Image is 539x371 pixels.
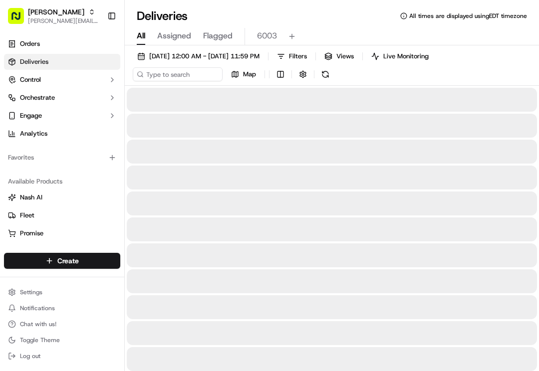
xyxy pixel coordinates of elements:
[227,67,261,81] button: Map
[4,36,120,52] a: Orders
[133,67,223,81] input: Type to search
[383,52,429,61] span: Live Monitoring
[409,12,527,20] span: All times are displayed using EDT timezone
[20,75,41,84] span: Control
[4,108,120,124] button: Engage
[20,304,55,312] span: Notifications
[4,90,120,106] button: Orchestrate
[133,49,264,63] button: [DATE] 12:00 AM - [DATE] 11:59 PM
[20,352,40,360] span: Log out
[257,30,277,42] span: 6003
[4,349,120,363] button: Log out
[4,333,120,347] button: Toggle Theme
[20,129,47,138] span: Analytics
[336,52,354,61] span: Views
[4,253,120,269] button: Create
[4,285,120,299] button: Settings
[20,211,34,220] span: Fleet
[8,193,116,202] a: Nash AI
[4,126,120,142] a: Analytics
[272,49,311,63] button: Filters
[4,150,120,166] div: Favorites
[57,256,79,266] span: Create
[4,54,120,70] a: Deliveries
[4,72,120,88] button: Control
[137,30,145,42] span: All
[20,320,56,328] span: Chat with us!
[4,174,120,189] div: Available Products
[243,70,256,79] span: Map
[367,49,433,63] button: Live Monitoring
[137,8,188,24] h1: Deliveries
[28,17,99,25] button: [PERSON_NAME][EMAIL_ADDRESS][PERSON_NAME][DOMAIN_NAME]
[289,52,307,61] span: Filters
[149,52,260,61] span: [DATE] 12:00 AM - [DATE] 11:59 PM
[4,225,120,241] button: Promise
[157,30,191,42] span: Assigned
[8,211,116,220] a: Fleet
[320,49,358,63] button: Views
[20,229,43,238] span: Promise
[203,30,233,42] span: Flagged
[4,317,120,331] button: Chat with us!
[8,229,116,238] a: Promise
[20,39,40,48] span: Orders
[4,4,103,28] button: [PERSON_NAME][PERSON_NAME][EMAIL_ADDRESS][PERSON_NAME][DOMAIN_NAME]
[28,7,84,17] button: [PERSON_NAME]
[4,301,120,315] button: Notifications
[20,111,42,120] span: Engage
[20,57,48,66] span: Deliveries
[4,207,120,223] button: Fleet
[20,193,42,202] span: Nash AI
[20,93,55,102] span: Orchestrate
[318,67,332,81] button: Refresh
[4,189,120,205] button: Nash AI
[20,336,60,344] span: Toggle Theme
[20,288,42,296] span: Settings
